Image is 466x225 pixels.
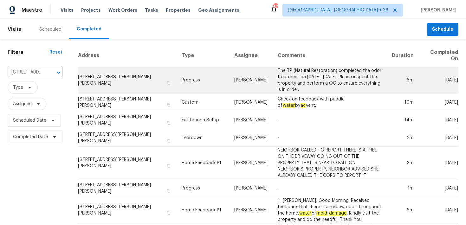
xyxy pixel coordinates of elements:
[177,179,229,197] td: Progress
[8,22,22,36] span: Visits
[61,7,74,13] span: Visits
[166,7,191,13] span: Properties
[229,197,273,223] td: [PERSON_NAME]
[387,111,419,129] td: 14m
[78,67,177,93] td: [STREET_ADDRESS][PERSON_NAME][PERSON_NAME]
[8,67,45,77] input: Search for an address...
[427,23,458,36] button: Schedule
[13,101,32,107] span: Assignee
[273,44,387,67] th: Comments
[419,147,458,179] td: [DATE]
[229,179,273,197] td: [PERSON_NAME]
[13,134,48,140] span: Completed Date
[329,211,347,216] em: damage
[387,93,419,111] td: 10m
[8,49,49,55] h1: Filters
[419,93,458,111] td: [DATE]
[387,147,419,179] td: 3m
[78,93,177,111] td: [STREET_ADDRESS][PERSON_NAME][PERSON_NAME]
[419,67,458,93] td: [DATE]
[78,129,177,147] td: [STREET_ADDRESS][PERSON_NAME][PERSON_NAME]
[166,80,172,86] button: Copy Address
[273,129,387,147] td: -
[229,44,273,67] th: Assignee
[177,147,229,179] td: Home Feedback P1
[432,26,453,34] span: Schedule
[273,197,387,223] td: Hi [PERSON_NAME], Good Morning! Received feedback that there is a mildew odor throughout the home...
[78,179,177,197] td: [STREET_ADDRESS][PERSON_NAME][PERSON_NAME]
[419,44,458,67] th: Completed On
[13,84,23,91] span: Type
[177,197,229,223] td: Home Feedback P1
[387,67,419,93] td: 6m
[273,111,387,129] td: -
[78,111,177,129] td: [STREET_ADDRESS][PERSON_NAME][PERSON_NAME]
[81,7,101,13] span: Projects
[13,117,46,124] span: Scheduled Date
[177,67,229,93] td: Progress
[166,120,172,126] button: Copy Address
[177,44,229,67] th: Type
[166,210,172,216] button: Copy Address
[282,103,295,108] em: water
[229,111,273,129] td: [PERSON_NAME]
[177,93,229,111] td: Custom
[273,93,387,111] td: Check on feedback with puddle of by vent.
[300,103,306,108] em: ac
[419,179,458,197] td: [DATE]
[273,4,278,10] div: 605
[177,111,229,129] td: Fallthrough Setup
[108,7,137,13] span: Work Orders
[78,44,177,67] th: Address
[273,147,387,179] td: NEIGHBOR CALLED TO REPORT THERE IS A TREE ON THE DRIVEWAY GOING OUT OF THE PROPERTY THAT IS NEAR ...
[77,26,101,32] div: Completed
[78,147,177,179] td: [STREET_ADDRESS][PERSON_NAME][PERSON_NAME]
[166,188,172,194] button: Copy Address
[145,8,158,12] span: Tasks
[229,93,273,111] td: [PERSON_NAME]
[387,129,419,147] td: 2m
[387,197,419,223] td: 6m
[177,129,229,147] td: Teardown
[78,197,177,223] td: [STREET_ADDRESS][PERSON_NAME][PERSON_NAME]
[166,102,172,108] button: Copy Address
[419,111,458,129] td: [DATE]
[166,138,172,144] button: Copy Address
[419,197,458,223] td: [DATE]
[229,147,273,179] td: [PERSON_NAME]
[229,67,273,93] td: [PERSON_NAME]
[316,211,327,216] em: mold
[198,7,239,13] span: Geo Assignments
[273,67,387,93] td: The TP (Natural Restoration) completed the odor treatment on [DATE]–[DATE]. Please inspect the pr...
[273,179,387,197] td: -
[54,68,63,77] button: Open
[299,211,312,216] em: water
[288,7,388,13] span: [GEOGRAPHIC_DATA], [GEOGRAPHIC_DATA] + 36
[229,129,273,147] td: [PERSON_NAME]
[387,179,419,197] td: 1m
[419,129,458,147] td: [DATE]
[166,163,172,169] button: Copy Address
[387,44,419,67] th: Duration
[418,7,456,13] span: [PERSON_NAME]
[22,7,42,13] span: Maestro
[49,49,62,55] div: Reset
[39,26,61,33] div: Scheduled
